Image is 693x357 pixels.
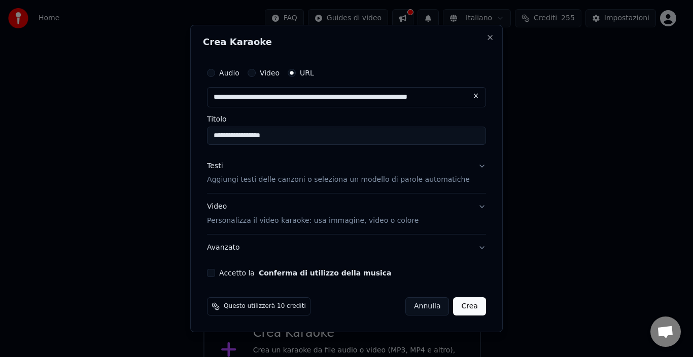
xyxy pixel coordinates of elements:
[207,115,486,123] label: Titolo
[259,269,392,276] button: Accetto la
[203,37,490,47] h2: Crea Karaoke
[207,175,470,185] p: Aggiungi testi delle canzoni o seleziona un modello di parole automatiche
[219,69,239,76] label: Audio
[300,69,314,76] label: URL
[219,269,391,276] label: Accetto la
[207,202,419,226] div: Video
[224,302,306,310] span: Questo utilizzerà 10 crediti
[454,297,486,315] button: Crea
[207,161,223,171] div: Testi
[207,216,419,226] p: Personalizza il video karaoke: usa immagine, video o colore
[207,153,486,193] button: TestiAggiungi testi delle canzoni o seleziona un modello di parole automatiche
[207,234,486,261] button: Avanzato
[260,69,280,76] label: Video
[207,194,486,234] button: VideoPersonalizza il video karaoke: usa immagine, video o colore
[405,297,449,315] button: Annulla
